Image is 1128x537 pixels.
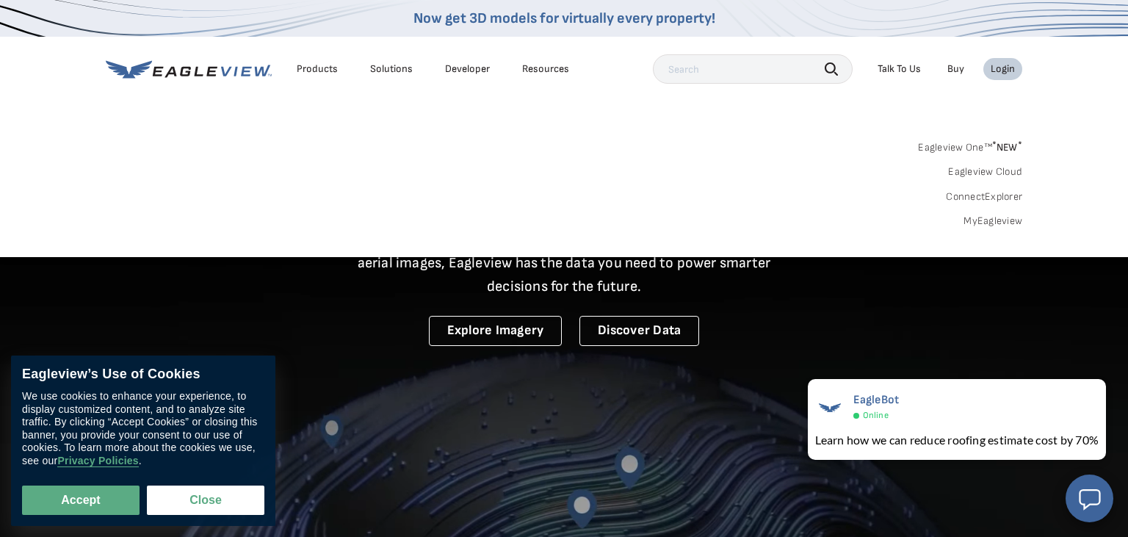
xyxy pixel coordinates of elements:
[948,165,1022,179] a: Eagleview Cloud
[863,410,889,421] span: Online
[946,190,1022,203] a: ConnectExplorer
[522,62,569,76] div: Resources
[991,62,1015,76] div: Login
[853,393,900,407] span: EagleBot
[653,54,853,84] input: Search
[1066,475,1113,522] button: Open chat window
[963,215,1022,228] a: MyEagleview
[445,62,490,76] a: Developer
[22,367,264,383] div: Eagleview’s Use of Cookies
[413,10,715,27] a: Now get 3D models for virtually every property!
[878,62,921,76] div: Talk To Us
[22,486,140,515] button: Accept
[57,455,138,467] a: Privacy Policies
[992,141,1022,154] span: NEW
[297,62,338,76] div: Products
[147,486,264,515] button: Close
[579,316,699,346] a: Discover Data
[918,137,1022,154] a: Eagleview One™*NEW*
[429,316,563,346] a: Explore Imagery
[815,431,1099,449] div: Learn how we can reduce roofing estimate cost by 70%
[370,62,413,76] div: Solutions
[815,393,845,422] img: EagleBot
[947,62,964,76] a: Buy
[22,390,264,467] div: We use cookies to enhance your experience, to display customized content, and to analyze site tra...
[339,228,789,298] p: A new era starts here. Built on more than 3.5 billion high-resolution aerial images, Eagleview ha...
